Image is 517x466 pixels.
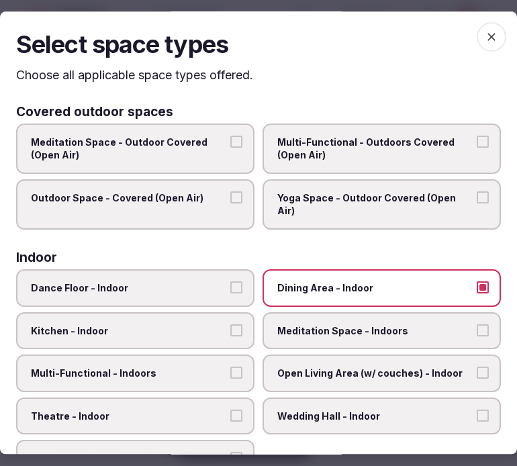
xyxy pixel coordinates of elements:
[16,105,173,118] h3: Covered outdoor spaces
[277,367,473,380] span: Open Living Area (w/ couches) - Indoor
[477,136,489,148] button: Multi-Functional - Outdoors Covered (Open Air)
[31,136,226,162] span: Meditation Space - Outdoor Covered (Open Air)
[230,410,242,422] button: Theatre - Indoor
[31,453,226,466] span: Yoga Space - Indoors
[477,191,489,203] button: Yoga Space - Outdoor Covered (Open Air)
[477,410,489,422] button: Wedding Hall - Indoor
[31,324,226,338] span: Kitchen - Indoor
[277,410,473,423] span: Wedding Hall - Indoor
[16,251,57,264] h3: Indoor
[277,136,473,162] span: Multi-Functional - Outdoors Covered (Open Air)
[230,191,242,203] button: Outdoor Space - Covered (Open Air)
[16,67,501,84] p: Choose all applicable space types offered.
[277,324,473,338] span: Meditation Space - Indoors
[31,281,226,295] span: Dance Floor - Indoor
[230,453,242,465] button: Yoga Space - Indoors
[31,410,226,423] span: Theatre - Indoor
[230,136,242,148] button: Meditation Space - Outdoor Covered (Open Air)
[477,367,489,379] button: Open Living Area (w/ couches) - Indoor
[230,324,242,336] button: Kitchen - Indoor
[477,281,489,293] button: Dining Area - Indoor
[277,191,473,218] span: Yoga Space - Outdoor Covered (Open Air)
[31,367,226,380] span: Multi-Functional - Indoors
[277,281,473,295] span: Dining Area - Indoor
[230,281,242,293] button: Dance Floor - Indoor
[16,28,501,61] h2: Select space types
[230,367,242,379] button: Multi-Functional - Indoors
[31,191,226,205] span: Outdoor Space - Covered (Open Air)
[477,324,489,336] button: Meditation Space - Indoors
